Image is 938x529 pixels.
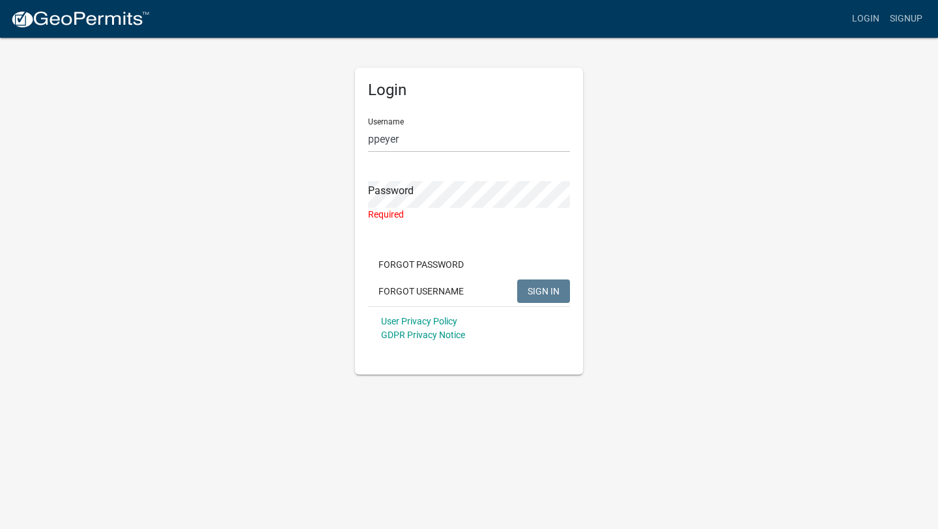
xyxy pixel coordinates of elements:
a: Signup [885,7,928,31]
a: User Privacy Policy [381,316,457,326]
a: Login [847,7,885,31]
h5: Login [368,81,570,100]
button: Forgot Password [368,253,474,276]
span: SIGN IN [528,285,560,296]
button: Forgot Username [368,279,474,303]
a: GDPR Privacy Notice [381,330,465,340]
button: SIGN IN [517,279,570,303]
div: Required [368,208,570,222]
